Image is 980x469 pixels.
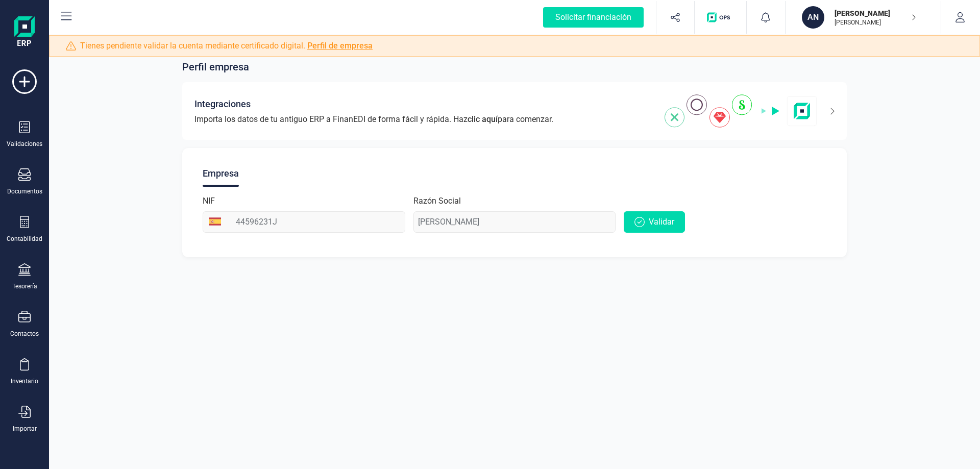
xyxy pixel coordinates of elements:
img: Logo de OPS [707,12,734,22]
span: Perfil empresa [182,60,249,74]
button: Solicitar financiación [531,1,656,34]
div: Tesorería [12,282,37,290]
div: Contactos [10,330,39,338]
span: Validar [649,216,674,228]
div: Solicitar financiación [543,7,644,28]
p: [PERSON_NAME] [835,18,916,27]
a: Perfil de empresa [307,41,373,51]
div: Contabilidad [7,235,42,243]
div: Importar [13,425,37,433]
label: Razón Social [413,195,461,207]
span: Tienes pendiente validar la cuenta mediante certificado digital. [80,40,373,52]
span: Importa los datos de tu antiguo ERP a FinanEDI de forma fácil y rápida. Haz para comenzar. [194,113,553,126]
p: [PERSON_NAME] [835,8,916,18]
button: Logo de OPS [701,1,740,34]
span: clic aquí [468,114,498,124]
div: Empresa [203,160,239,187]
div: Validaciones [7,140,42,148]
img: Logo Finanedi [14,16,35,49]
label: NIF [203,195,215,207]
div: Documentos [7,187,42,195]
button: AN[PERSON_NAME][PERSON_NAME] [798,1,928,34]
img: integrations-img [665,94,817,128]
div: Inventario [11,377,38,385]
div: AN [802,6,824,29]
span: Integraciones [194,97,251,111]
button: Validar [624,211,685,233]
